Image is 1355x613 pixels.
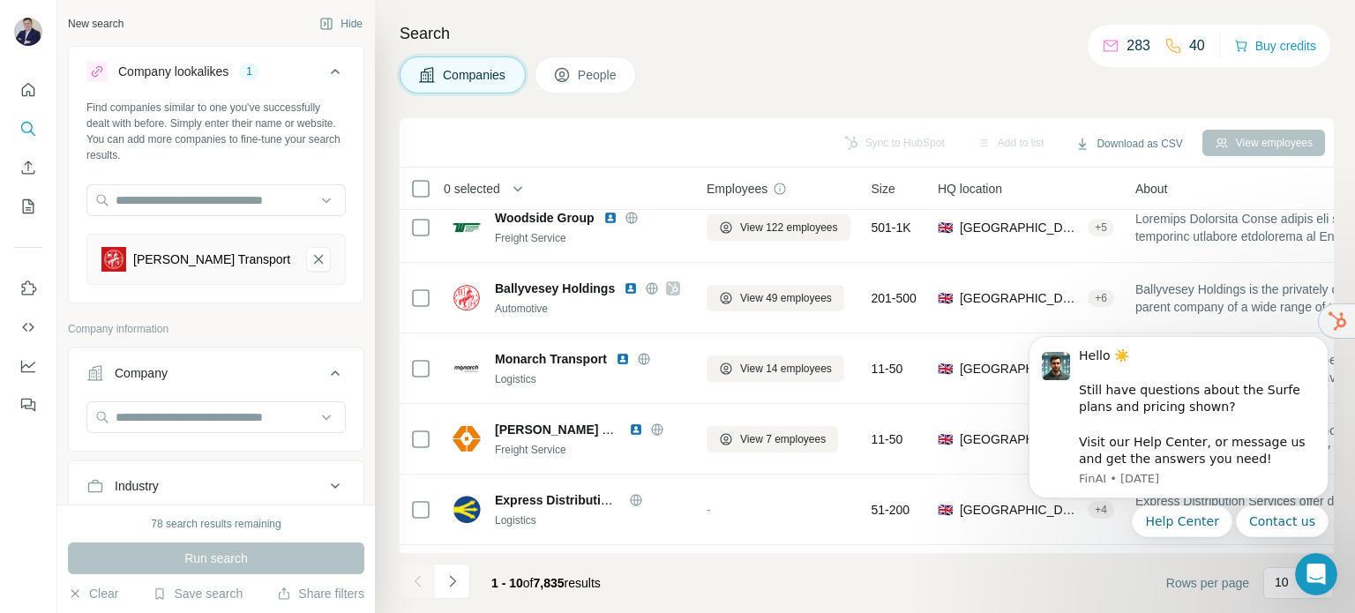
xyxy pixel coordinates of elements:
[938,219,953,236] span: 🇬🇧
[707,503,711,517] span: -
[495,422,659,437] span: [PERSON_NAME] Transport
[68,16,124,32] div: New search
[938,180,1002,198] span: HQ location
[960,501,1081,519] span: [GEOGRAPHIC_DATA]
[69,352,363,401] button: Company
[960,219,1081,236] span: [GEOGRAPHIC_DATA], [GEOGRAPHIC_DATA]
[239,64,259,79] div: 1
[1166,574,1249,592] span: Rows per page
[1127,35,1150,56] p: 283
[69,50,363,100] button: Company lookalikes1
[86,100,346,163] div: Find companies similar to one you've successfully dealt with before. Simply enter their name or w...
[938,430,953,448] span: 🇬🇧
[14,191,42,222] button: My lists
[872,180,895,198] span: Size
[707,355,844,382] button: View 14 employees
[453,425,481,453] img: Logo of John Bywater Transport
[707,214,850,241] button: View 122 employees
[872,219,911,236] span: 501-1K
[1295,553,1337,595] iframe: Intercom live chat
[443,66,507,84] span: Companies
[960,360,1081,378] span: [GEOGRAPHIC_DATA], [GEOGRAPHIC_DATA], [GEOGRAPHIC_DATA]
[740,431,826,447] span: View 7 employees
[938,501,953,519] span: 🇬🇧
[153,585,243,602] button: Save search
[14,273,42,304] button: Use Surfe on LinkedIn
[14,152,42,183] button: Enrich CSV
[938,289,953,307] span: 🇬🇧
[1135,180,1168,198] span: About
[1002,320,1355,548] iframe: Intercom notifications message
[435,564,470,599] button: Navigate to next page
[523,576,534,590] span: of
[1063,131,1194,157] button: Download as CSV
[1234,34,1316,58] button: Buy credits
[151,516,281,532] div: 78 search results remaining
[616,352,630,366] img: LinkedIn logo
[495,493,670,507] span: Express Distribution Services
[495,371,685,387] div: Logistics
[453,355,481,383] img: Logo of Monarch Transport
[872,430,903,448] span: 11-50
[453,213,481,242] img: Logo of Woodside Group
[307,11,375,37] button: Hide
[495,350,607,368] span: Monarch Transport
[101,247,126,272] img: Montgomery Transport-logo
[707,285,844,311] button: View 49 employees
[453,284,481,312] img: Logo of Ballyvesey Holdings
[495,442,685,458] div: Freight Service
[624,281,638,295] img: LinkedIn logo
[578,66,618,84] span: People
[453,496,481,524] img: Logo of Express Distribution Services
[118,63,228,80] div: Company lookalikes
[1189,35,1205,56] p: 40
[960,430,1081,448] span: [GEOGRAPHIC_DATA], [GEOGRAPHIC_DATA], [GEOGRAPHIC_DATA]
[1275,573,1289,591] p: 10
[1088,290,1114,306] div: + 6
[495,280,615,297] span: Ballyvesey Holdings
[740,220,838,235] span: View 122 employees
[491,576,523,590] span: 1 - 10
[707,426,838,452] button: View 7 employees
[1088,220,1114,235] div: + 5
[444,180,500,198] span: 0 selected
[277,585,364,602] button: Share filters
[629,422,643,437] img: LinkedIn logo
[872,289,917,307] span: 201-500
[872,360,903,378] span: 11-50
[534,576,565,590] span: 7,835
[603,211,618,225] img: LinkedIn logo
[491,576,601,590] span: results
[495,230,685,246] div: Freight Service
[740,361,832,377] span: View 14 employees
[14,311,42,343] button: Use Surfe API
[400,21,1334,46] h4: Search
[68,585,118,602] button: Clear
[495,512,685,528] div: Logistics
[115,477,159,495] div: Industry
[133,250,290,268] div: [PERSON_NAME] Transport
[960,289,1081,307] span: [GEOGRAPHIC_DATA], [GEOGRAPHIC_DATA]
[14,350,42,382] button: Dashboard
[938,360,953,378] span: 🇬🇧
[14,74,42,106] button: Quick start
[68,321,364,337] p: Company information
[69,465,363,507] button: Industry
[14,389,42,421] button: Feedback
[14,113,42,145] button: Search
[740,290,832,306] span: View 49 employees
[495,209,595,227] span: Woodside Group
[115,364,168,382] div: Company
[707,180,767,198] span: Employees
[14,18,42,46] img: Avatar
[306,247,331,272] button: Montgomery Transport-remove-button
[495,301,685,317] div: Automotive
